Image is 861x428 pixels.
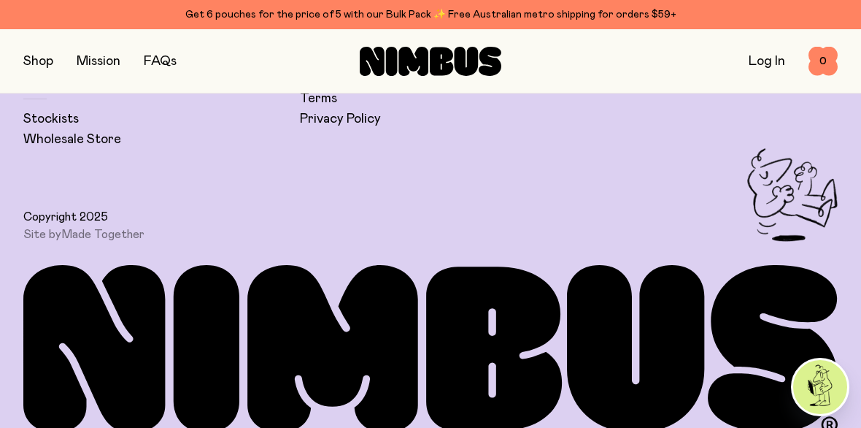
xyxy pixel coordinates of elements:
button: 0 [808,47,838,76]
a: Stockists [23,110,79,128]
img: agent [793,360,847,414]
a: Privacy Policy [300,110,381,128]
a: FAQs [144,55,177,68]
a: Log In [749,55,785,68]
a: Mission [77,55,120,68]
span: Copyright 2025 [23,210,108,224]
div: Get 6 pouches for the price of 5 with our Bulk Pack ✨ Free Australian metro shipping for orders $59+ [23,6,838,23]
span: Site by [23,227,144,242]
a: Wholesale Store [23,131,121,148]
a: Terms [300,90,337,107]
a: Made Together [61,229,144,240]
